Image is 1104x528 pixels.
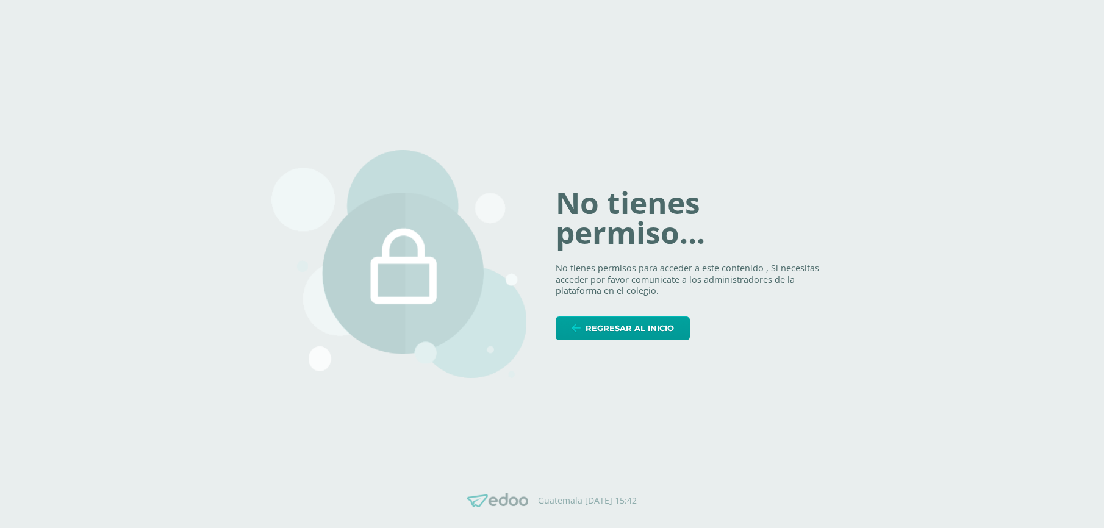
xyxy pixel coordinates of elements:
[556,316,690,340] a: Regresar al inicio
[556,263,833,297] p: No tienes permisos para acceder a este contenido , Si necesitas acceder por favor comunicate a lo...
[538,495,637,506] p: Guatemala [DATE] 15:42
[556,188,833,248] h1: No tienes permiso...
[586,317,674,340] span: Regresar al inicio
[271,150,526,378] img: 403.png
[467,493,528,508] img: Edoo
